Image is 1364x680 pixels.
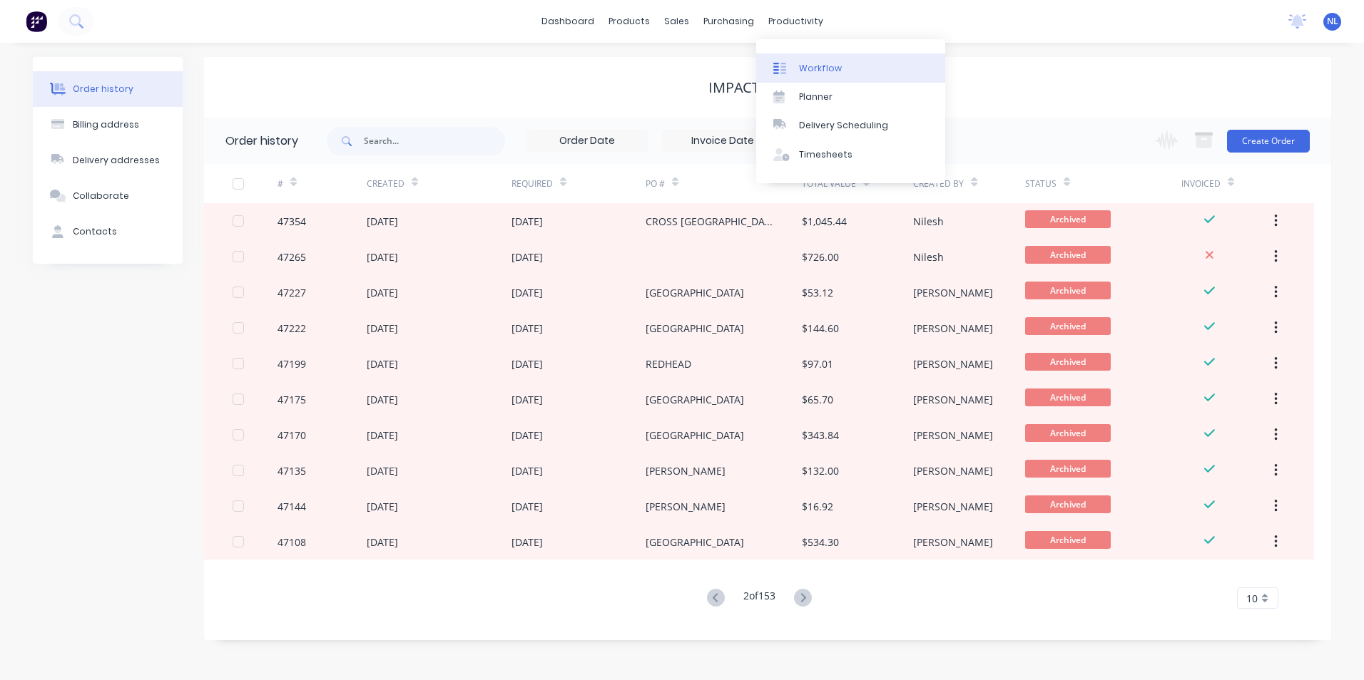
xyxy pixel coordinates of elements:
div: [DATE] [511,249,543,264]
span: Archived [1025,495,1111,513]
div: Delivery addresses [73,154,160,167]
div: [DATE] [367,356,398,371]
button: Delivery addresses [33,143,183,178]
div: [PERSON_NAME] [913,499,993,514]
button: Create Order [1227,130,1310,153]
div: 47199 [278,356,306,371]
div: [DATE] [511,356,543,371]
div: 47354 [278,214,306,229]
div: sales [657,11,696,32]
button: Order history [33,71,183,107]
div: $144.60 [802,321,839,336]
button: Collaborate [33,178,183,214]
div: $534.30 [802,535,839,550]
a: Workflow [756,53,945,82]
div: PO # [646,177,665,190]
div: 47222 [278,321,306,336]
div: $53.12 [802,285,833,300]
div: [DATE] [367,499,398,514]
div: [PERSON_NAME] [913,356,993,371]
div: [PERSON_NAME] [646,499,726,514]
span: 10 [1246,591,1258,606]
div: IMPACT ROOFING [708,79,828,96]
div: Billing address [73,118,139,131]
div: Nilesh [913,249,944,264]
div: Created [367,177,404,190]
div: [PERSON_NAME] [913,428,993,443]
div: $1,045.44 [802,214,847,229]
div: 47170 [278,428,306,443]
div: Order history [73,83,133,96]
div: [DATE] [367,285,398,300]
div: [DATE] [367,214,398,229]
div: Status [1025,164,1181,203]
div: Invoiced [1181,164,1271,203]
div: [PERSON_NAME] [913,392,993,407]
div: [DATE] [367,535,398,550]
a: Planner [756,83,945,111]
input: Invoice Date [663,130,783,152]
div: [DATE] [511,428,543,443]
a: dashboard [534,11,601,32]
div: Delivery Scheduling [799,119,888,132]
div: Collaborate [73,190,129,202]
div: Created By [913,164,1024,203]
button: Billing address [33,107,183,143]
div: PO # [646,164,802,203]
div: Timesheets [799,148,852,161]
div: [DATE] [511,392,543,407]
div: REDHEAD [646,356,691,371]
a: Timesheets [756,140,945,169]
div: [GEOGRAPHIC_DATA] [646,285,744,300]
div: [PERSON_NAME] [913,321,993,336]
div: [DATE] [367,321,398,336]
div: [DATE] [511,321,543,336]
div: [PERSON_NAME] [646,463,726,478]
div: Status [1025,177,1057,190]
div: [DATE] [511,499,543,514]
div: # [278,177,283,190]
div: [GEOGRAPHIC_DATA] [646,535,744,550]
div: 47175 [278,392,306,407]
div: Order history [225,133,298,150]
div: $132.00 [802,463,839,478]
div: 47135 [278,463,306,478]
div: Created [367,164,511,203]
div: $16.92 [802,499,833,514]
div: [GEOGRAPHIC_DATA] [646,428,744,443]
div: $343.84 [802,428,839,443]
div: 47227 [278,285,306,300]
span: Archived [1025,460,1111,478]
span: Archived [1025,282,1111,299]
div: products [601,11,657,32]
span: Archived [1025,388,1111,406]
span: Archived [1025,317,1111,335]
span: Archived [1025,246,1111,264]
span: Archived [1025,210,1111,228]
div: Required [511,177,553,190]
img: Factory [26,11,47,32]
div: Planner [799,91,833,103]
div: [GEOGRAPHIC_DATA] [646,321,744,336]
div: Workflow [799,62,842,75]
span: Archived [1025,353,1111,371]
div: [DATE] [511,463,543,478]
div: [DATE] [367,249,398,264]
div: [PERSON_NAME] [913,463,993,478]
div: [DATE] [511,285,543,300]
div: [DATE] [367,428,398,443]
div: CROSS [GEOGRAPHIC_DATA] [646,214,773,229]
div: [GEOGRAPHIC_DATA] [646,392,744,407]
a: Delivery Scheduling [756,111,945,140]
div: [PERSON_NAME] [913,535,993,550]
div: [DATE] [367,392,398,407]
span: Archived [1025,531,1111,549]
div: Nilesh [913,214,944,229]
div: purchasing [696,11,761,32]
span: Archived [1025,424,1111,442]
button: Contacts [33,214,183,249]
input: Search... [364,127,505,155]
input: Order Date [527,130,647,152]
div: productivity [761,11,830,32]
div: [DATE] [511,535,543,550]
